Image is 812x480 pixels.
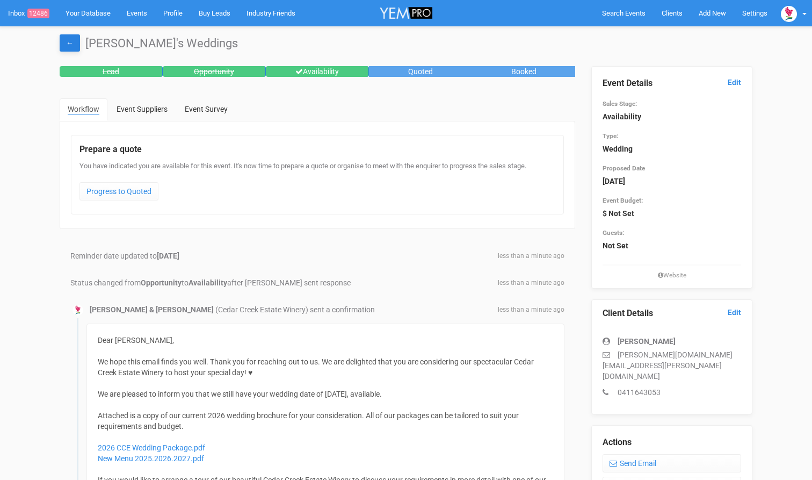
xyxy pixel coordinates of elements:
[472,66,575,77] div: Booked
[728,307,741,318] a: Edit
[70,278,351,287] span: Status changed from to after [PERSON_NAME] sent response
[662,9,683,17] span: Clients
[618,337,676,346] strong: [PERSON_NAME]
[603,271,741,280] small: Website
[728,77,741,88] a: Edit
[602,9,646,17] span: Search Events
[603,112,641,121] strong: Availability
[603,77,741,90] legend: Event Details
[70,252,179,260] span: Reminder date updated to
[498,305,564,314] span: less than a minute ago
[60,98,107,121] a: Workflow
[603,229,624,237] small: Guests:
[603,241,628,250] strong: Not Set
[603,177,625,185] strong: [DATE]
[266,66,369,77] div: Availability
[79,161,555,206] div: You have indicated you are available for this event. It's now time to prepare a quote or organise...
[603,454,741,472] a: Send Email
[781,6,797,22] img: open-uri20190322-4-14wp8y4
[108,98,176,120] a: Event Suppliers
[603,197,643,204] small: Event Budget:
[215,305,375,314] span: (Cedar Creek Estate Winery) sent a confirmation
[603,145,633,153] strong: Wedding
[60,34,80,52] a: ←
[699,9,726,17] span: Add New
[603,307,741,320] legend: Client Details
[27,9,49,18] span: 12486
[498,278,564,288] span: less than a minute ago
[177,98,236,120] a: Event Survey
[157,252,179,260] b: [DATE]
[79,182,158,200] a: Progress to Quoted
[369,66,472,77] div: Quoted
[603,209,634,218] strong: $ Not Set
[141,278,182,287] strong: Opportunity
[603,132,618,140] small: Type:
[60,66,163,77] div: Lead
[90,305,214,314] strong: [PERSON_NAME] & [PERSON_NAME]
[60,37,752,50] h1: [PERSON_NAME]'s Weddings
[603,164,645,172] small: Proposed Date
[98,443,205,452] a: 2026 CCE Wedding Package.pdf
[79,144,555,156] legend: Prepare a quote
[603,387,741,398] p: 0411643053
[189,278,227,287] strong: Availability
[98,356,553,399] div: We hope this email finds you well. Thank you for reaching out to us. We are delighted that you ar...
[603,100,637,108] small: Sales Stage:
[98,454,204,463] a: New Menu 2025.2026.2027.pdf
[603,436,741,449] legend: Actions
[98,335,553,346] div: Dear [PERSON_NAME],
[498,252,564,261] span: less than a minute ago
[163,66,266,77] div: Opportunity
[603,349,741,382] p: [PERSON_NAME][DOMAIN_NAME][EMAIL_ADDRESS][PERSON_NAME][DOMAIN_NAME]
[73,305,83,316] img: open-uri20190322-4-14wp8y4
